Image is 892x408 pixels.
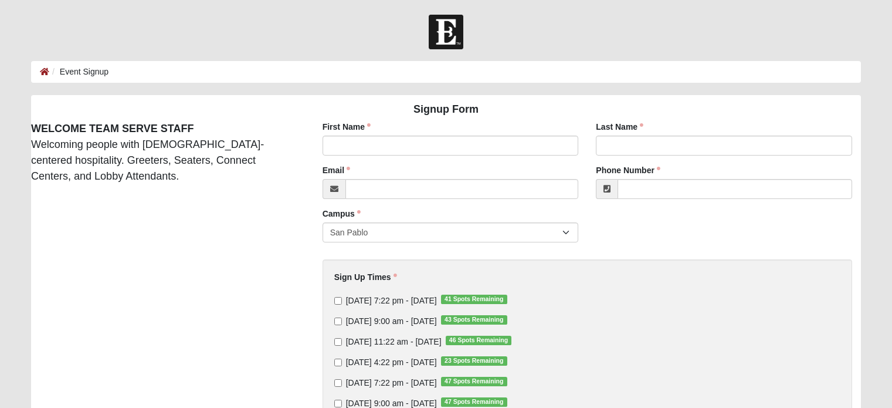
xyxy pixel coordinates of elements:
span: 23 Spots Remaining [441,356,507,366]
label: Campus [323,208,361,220]
input: [DATE] 11:22 am - [DATE]46 Spots Remaining [334,338,342,346]
span: 43 Spots Remaining [441,315,507,325]
input: [DATE] 7:22 pm - [DATE]41 Spots Remaining [334,297,342,305]
input: [DATE] 9:00 am - [DATE]43 Spots Remaining [334,318,342,325]
input: [DATE] 4:22 pm - [DATE]23 Spots Remaining [334,359,342,366]
strong: WELCOME TEAM SERVE STAFF [31,123,194,134]
input: [DATE] 7:22 pm - [DATE]47 Spots Remaining [334,379,342,387]
span: 46 Spots Remaining [446,336,512,345]
div: Welcoming people with [DEMOGRAPHIC_DATA]-centered hospitality. Greeters, Seaters, Connect Centers... [22,121,305,184]
label: Sign Up Times [334,271,397,283]
label: Last Name [596,121,643,133]
h4: Signup Form [31,103,861,116]
span: [DATE] 11:22 am - [DATE] [346,337,442,346]
span: [DATE] 9:00 am - [DATE] [346,316,437,326]
label: First Name [323,121,371,133]
span: 41 Spots Remaining [441,295,507,304]
span: 47 Spots Remaining [441,377,507,386]
label: Email [323,164,350,176]
input: [DATE] 9:00 am - [DATE]47 Spots Remaining [334,400,342,407]
span: [DATE] 7:22 pm - [DATE] [346,378,437,387]
li: Event Signup [49,66,108,78]
span: [DATE] 4:22 pm - [DATE] [346,358,437,367]
span: [DATE] 9:00 am - [DATE] [346,399,437,408]
span: 47 Spots Remaining [441,397,507,407]
label: Phone Number [596,164,660,176]
span: [DATE] 7:22 pm - [DATE] [346,296,437,305]
img: Church of Eleven22 Logo [429,15,463,49]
